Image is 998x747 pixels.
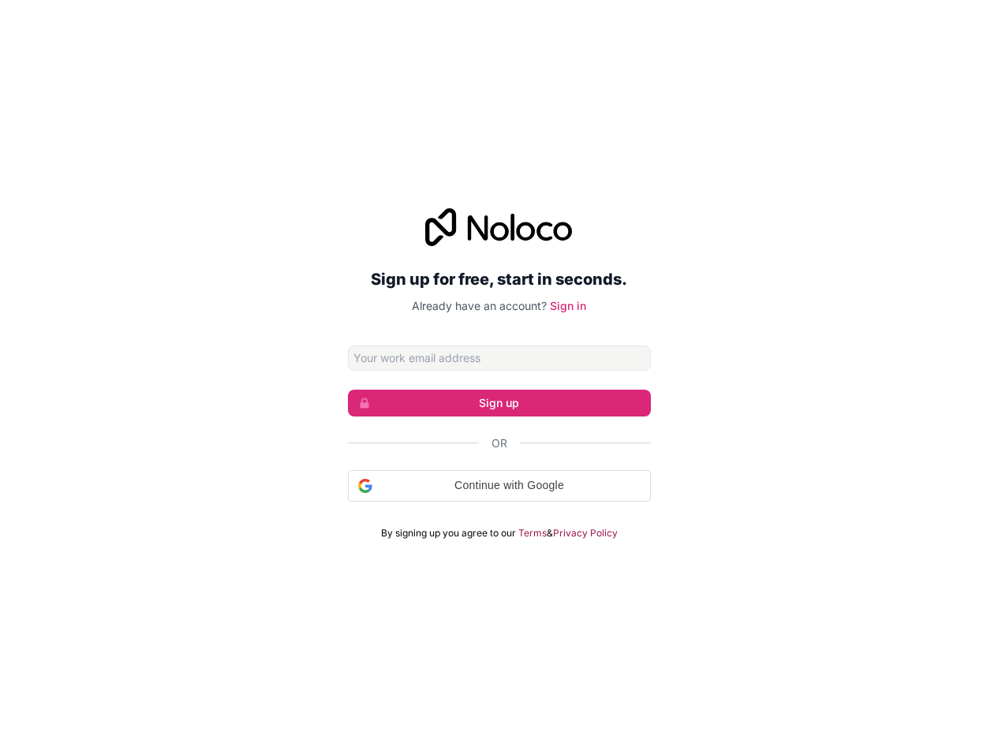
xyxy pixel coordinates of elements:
input: Email address [348,345,651,371]
span: By signing up you agree to our [381,527,516,540]
span: Already have an account? [412,299,547,312]
button: Sign up [348,390,651,416]
span: Continue with Google [379,477,641,494]
h2: Sign up for free, start in seconds. [348,265,651,293]
span: & [547,527,553,540]
span: Or [492,435,507,451]
div: Continue with Google [348,470,651,502]
a: Sign in [550,299,586,312]
a: Privacy Policy [553,527,618,540]
a: Terms [518,527,547,540]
